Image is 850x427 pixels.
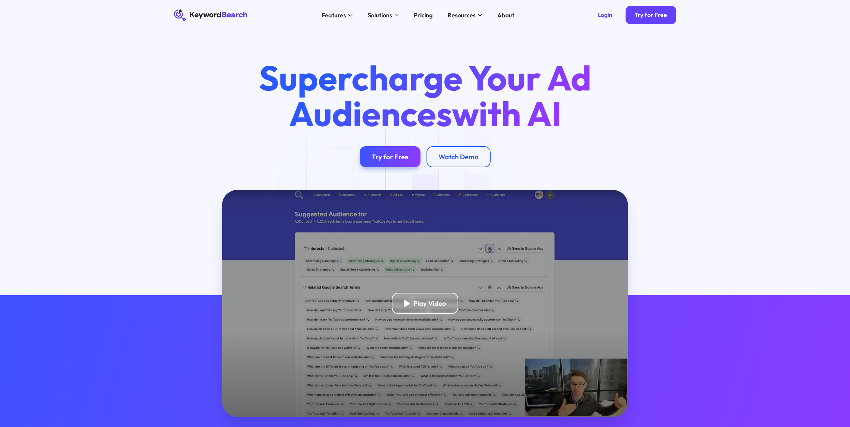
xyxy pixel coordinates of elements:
[588,6,621,24] a: Login
[372,153,408,161] div: Try for Free
[245,60,606,131] h1: Supercharge Your Ad Audiences
[635,11,667,19] div: Try for Free
[414,11,433,20] div: Pricing
[452,91,561,135] span: with AI
[222,190,628,417] a: open lightbox
[626,6,676,24] a: Try for Free
[598,11,612,19] div: Login
[439,153,479,161] div: Watch Demo
[493,9,519,21] a: About
[409,9,437,21] a: Pricing
[368,11,392,20] div: Solutions
[497,11,514,20] div: About
[322,11,346,20] div: Features
[413,299,446,307] div: Play Video
[448,11,476,20] div: Resources
[360,146,420,167] a: Try for Free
